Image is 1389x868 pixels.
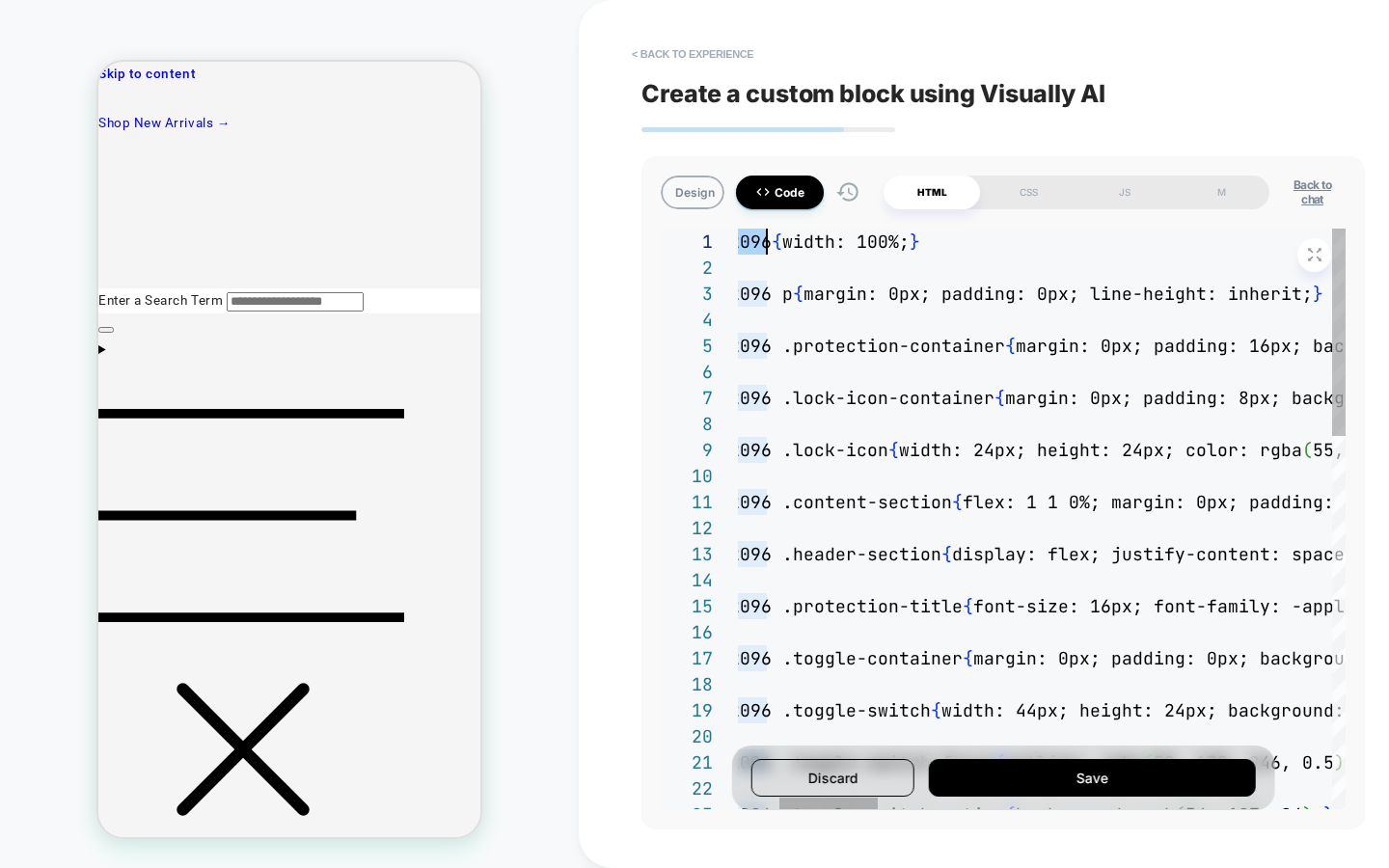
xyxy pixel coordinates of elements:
[661,307,713,333] div: 4
[952,491,963,513] span: {
[661,775,713,801] div: 22
[929,759,1255,797] button: Save
[661,229,713,255] div: 1
[661,723,713,749] div: 20
[793,283,803,305] span: {
[751,759,914,797] button: Discard
[803,283,1313,305] span: margin: 0px; padding: 0px; line-height: inherit;
[899,439,1302,461] span: width: 24px; height: 24px; color: rgba
[661,385,713,411] div: 7
[1173,176,1269,209] div: M
[963,647,973,669] span: {
[941,543,952,565] span: {
[1076,176,1173,209] div: JS
[994,387,1005,409] span: {
[485,387,994,409] span: #_loomi_addon_1757434082096 .lock-icon-container
[661,333,713,359] div: 5
[661,645,713,671] div: 17
[661,411,713,437] div: 8
[1005,335,1016,357] span: {
[931,699,941,721] span: {
[661,567,713,593] div: 14
[661,463,713,489] div: 10
[1279,176,1346,207] button: Back to chat
[661,489,713,515] div: 11
[884,176,980,209] div: HTML
[661,359,713,385] div: 6
[661,593,713,619] div: 15
[980,176,1076,209] div: CSS
[941,699,1387,721] span: width: 44px; height: 24px; background: rgb
[661,697,713,723] div: 19
[641,79,1365,108] span: Create a custom block using Visually AI
[888,439,899,461] span: {
[661,671,713,697] div: 18
[661,255,713,281] div: 2
[661,281,713,307] div: 3
[736,176,824,209] button: Code
[963,595,973,617] span: {
[661,515,713,541] div: 12
[1313,283,1323,305] span: }
[910,231,920,253] span: }
[661,749,713,775] div: 21
[772,231,782,253] span: {
[661,541,713,567] div: 13
[622,39,763,69] button: < Back to experience
[661,619,713,645] div: 16
[661,176,724,209] button: Design
[485,335,1005,357] span: #_loomi_addon_1757434082096 .protection-container
[661,801,713,827] div: 23
[661,437,713,463] div: 9
[782,231,910,253] span: width: 100%;
[1302,439,1313,461] span: (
